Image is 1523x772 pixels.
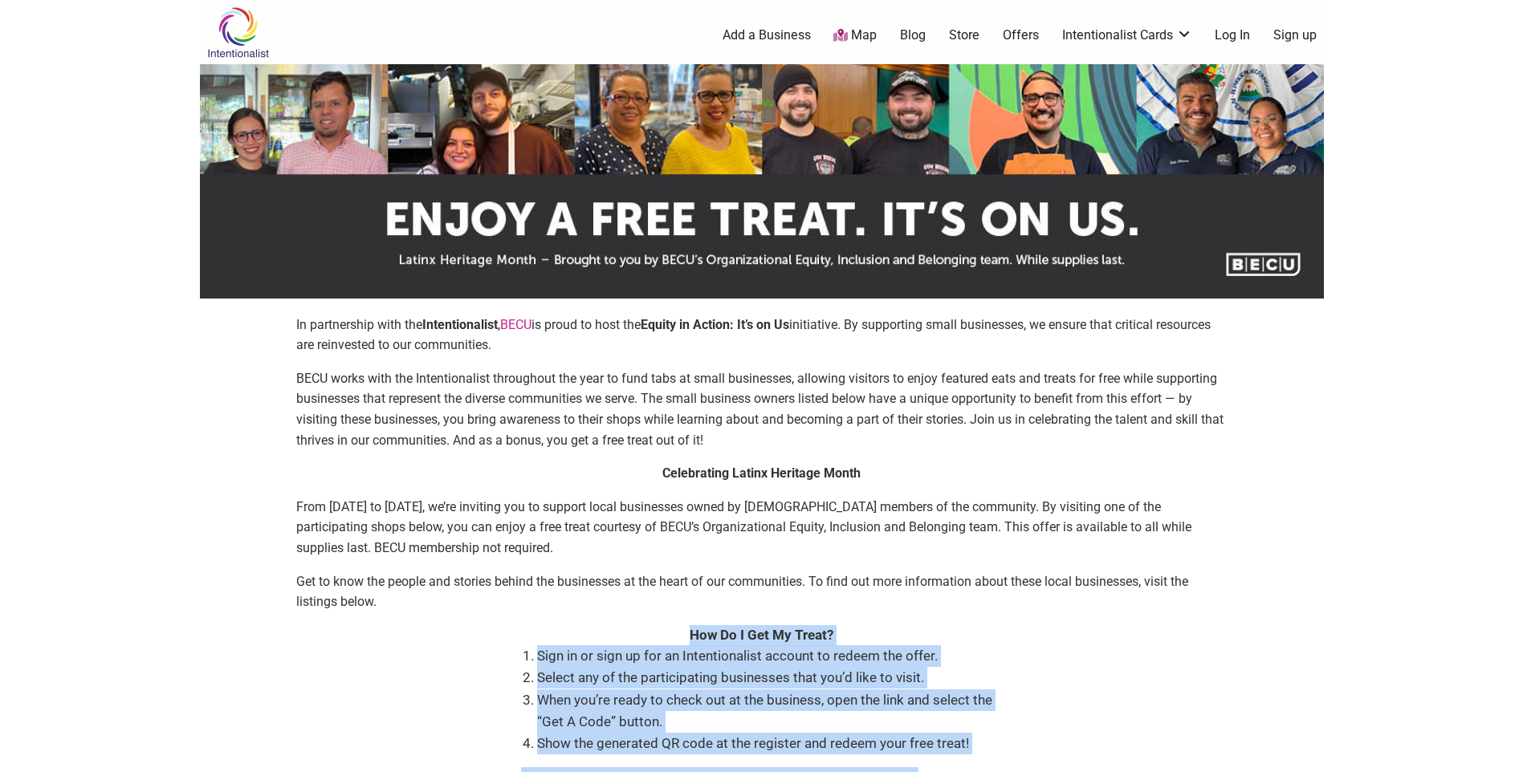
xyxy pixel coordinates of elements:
[537,733,1003,754] li: Show the generated QR code at the register and redeem your free treat!
[900,26,926,44] a: Blog
[422,317,498,332] strong: Intentionalist
[1215,26,1250,44] a: Log In
[1003,26,1039,44] a: Offers
[833,26,877,45] a: Map
[200,6,276,59] img: Intentionalist
[1062,26,1192,44] a: Intentionalist Cards
[662,465,861,481] strong: Celebrating Latinx Heritage Month
[537,689,1003,733] li: When you’re ready to check out at the business, open the link and select the “Get A Code” button.
[723,26,811,44] a: Add a Business
[690,627,833,643] strong: How Do I Get My Treat?
[537,645,1003,667] li: Sign in or sign up for an Intentionalist account to redeem the offer.
[296,497,1228,559] p: From [DATE] to [DATE], we’re inviting you to support local businesses owned by [DEMOGRAPHIC_DATA]...
[296,368,1228,450] p: BECU works with the Intentionalist throughout the year to fund tabs at small businesses, allowing...
[949,26,979,44] a: Store
[200,64,1324,299] img: sponsor logo
[296,571,1228,612] p: Get to know the people and stories behind the businesses at the heart of our communities. To find...
[296,315,1228,356] p: In partnership with the , is proud to host the initiative. By supporting small businesses, we ens...
[641,317,789,332] strong: Equity in Action: It’s on Us
[500,317,531,332] a: BECU
[1273,26,1317,44] a: Sign up
[537,667,1003,689] li: Select any of the participating businesses that you’d like to visit.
